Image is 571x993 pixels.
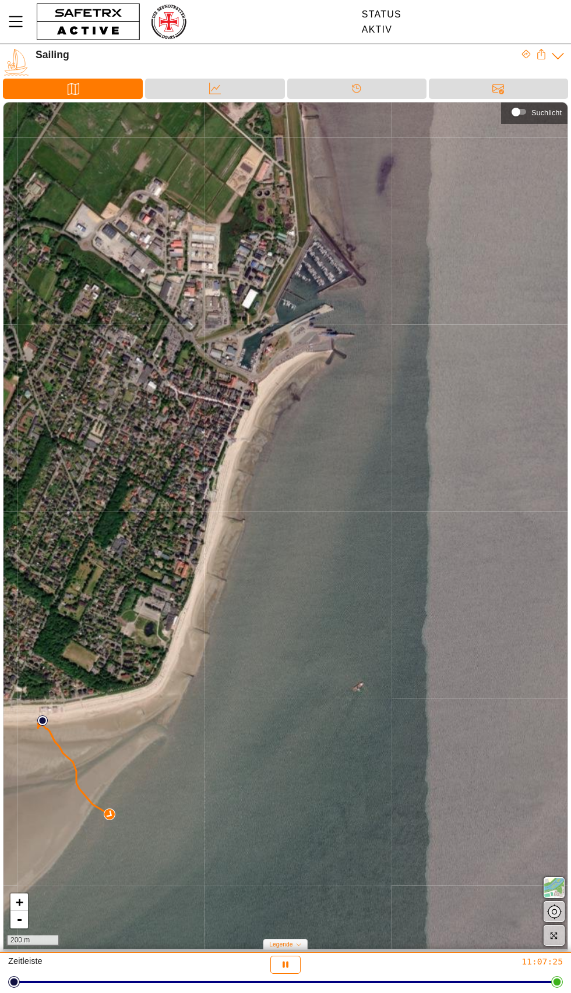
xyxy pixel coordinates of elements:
[429,79,568,99] div: Nachrichten
[36,49,521,61] div: Sailing
[8,956,191,974] div: Zeitleiste
[104,808,115,820] img: PathDirectionCurrent.svg
[507,103,562,120] div: Suchlicht
[10,893,28,911] a: Zoom in
[3,79,143,99] div: Karte
[6,935,59,946] div: 200 m
[145,79,284,99] div: Daten
[362,24,401,35] div: Aktiv
[531,108,562,117] div: Suchlicht
[362,9,401,20] div: Status
[269,941,292,948] span: Legende
[150,3,187,41] img: RescueLogo.png
[380,956,563,967] div: 11:07:25
[3,49,30,76] img: SAILING.svg
[37,715,48,726] img: PathStart.svg
[287,79,427,99] div: Timeline
[10,911,28,928] a: Zoom out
